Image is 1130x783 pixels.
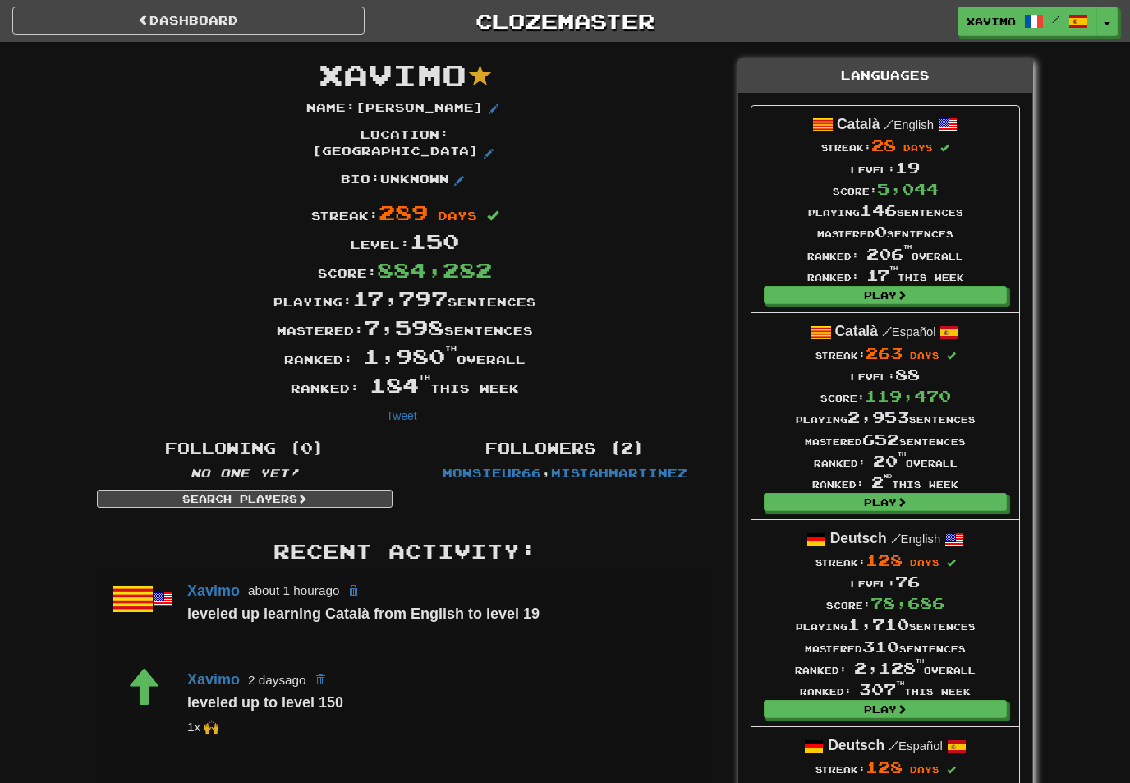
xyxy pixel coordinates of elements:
span: 76 [895,573,920,591]
span: Streak includes today. [940,144,949,153]
span: / [882,324,892,339]
em: No one yet! [191,466,299,480]
strong: leveled up learning Català from English to level 19 [187,606,540,622]
span: Xavimo [967,14,1016,29]
div: Streak: [85,198,725,227]
small: English [884,118,934,131]
small: Español [889,739,943,753]
span: 289 [379,200,428,224]
span: days [910,764,939,775]
span: 20 [873,452,906,470]
p: Location : [GEOGRAPHIC_DATA] [282,127,528,163]
a: MistahMartinez [551,466,687,480]
div: Streak: [796,343,976,364]
div: Level: [796,364,976,385]
strong: Deutsch [830,530,887,546]
a: Play [764,286,1007,304]
small: 2 days ago [248,673,306,687]
div: Ranked: overall [796,450,976,472]
a: Play [764,700,1007,718]
div: Level: [795,571,976,592]
span: 150 [410,228,459,253]
span: 7,598 [364,315,444,339]
div: Ranked: this week [795,679,976,700]
span: Streak includes today. [947,559,956,568]
div: Level: [85,227,725,256]
small: about 1 hour ago [248,583,339,597]
div: Mastered sentences [795,636,976,657]
div: Ranked: this week [807,265,964,286]
span: 119,470 [865,387,951,405]
sup: th [445,344,457,352]
span: 2 [871,473,892,491]
a: Xavimo / [958,7,1097,36]
span: 652 [862,431,899,449]
span: 19 [895,159,920,177]
span: days [910,557,939,568]
div: Ranked: overall [795,657,976,679]
a: Dashboard [12,7,365,35]
div: Score: [807,178,964,200]
span: 128 [866,551,903,569]
h4: Following (0) [97,440,393,457]
div: Score: [796,385,976,407]
a: monsieur66 [443,466,541,480]
strong: leveled up to level 150 [187,694,343,711]
span: Streak includes today. [947,352,956,361]
sup: th [896,680,904,686]
span: Streak includes today. [947,766,956,775]
span: days [910,350,939,361]
div: Ranked: this week [796,472,976,493]
span: / [884,117,893,131]
span: 2,953 [847,408,909,426]
span: 88 [895,366,920,384]
div: Mastered sentences [807,221,964,242]
div: Mastered: sentences [85,313,725,342]
div: Streak: [795,550,976,571]
p: Name : [PERSON_NAME] [306,99,503,119]
span: 5,044 [877,180,939,198]
sup: th [419,373,430,381]
div: Languages [738,59,1032,93]
a: Clozemaster [389,7,742,35]
span: 884,282 [377,257,492,282]
strong: Català [834,323,878,339]
span: 1,710 [847,615,909,633]
div: Playing sentences [796,407,976,428]
span: 307 [859,680,904,698]
strong: Deutsch [828,737,884,753]
div: Playing sentences [795,614,976,635]
small: monsieur66 [187,720,219,734]
div: Streak: [807,135,964,156]
span: days [903,142,933,153]
span: 0 [875,223,887,241]
span: 128 [866,758,903,776]
div: Playing sentences [807,200,964,221]
span: 17 [866,266,898,284]
div: Ranked: overall [85,342,725,371]
span: / [1052,13,1060,25]
div: Mastered sentences [796,429,976,450]
strong: Català [837,116,880,132]
div: Playing: sentences [85,284,725,313]
h4: Followers (2) [417,440,713,457]
span: 1,980 [363,343,457,368]
div: Score: [795,592,976,614]
span: 310 [862,638,899,656]
div: Ranked: overall [807,243,964,265]
span: 2,128 [854,659,924,677]
a: Search Players [97,490,393,508]
a: Play [764,493,1007,511]
span: Xavimo [319,57,466,92]
span: 17,797 [352,286,448,311]
sup: th [889,265,898,271]
h3: Recent Activity: [97,541,713,562]
span: 28 [871,136,896,154]
span: / [889,738,898,753]
sup: th [898,451,906,457]
div: , [405,432,725,481]
span: 146 [860,201,897,219]
sup: th [903,244,912,250]
span: 184 [370,372,430,397]
div: Streak: [792,757,978,778]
